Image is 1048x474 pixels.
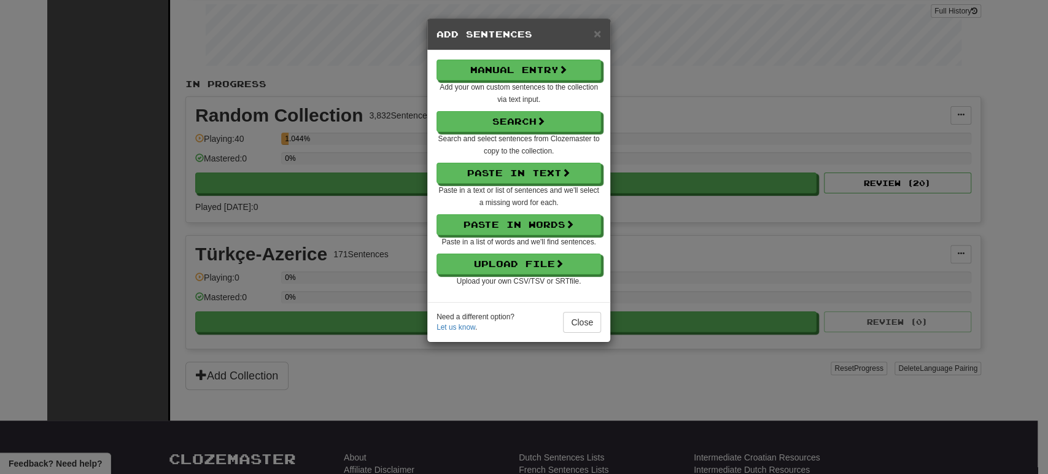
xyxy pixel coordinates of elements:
small: Add your own custom sentences to the collection via text input. [440,83,598,104]
button: Search [437,111,601,132]
button: Close [594,27,601,40]
button: Paste in Words [437,214,601,235]
button: Upload File [437,254,601,274]
h5: Add Sentences [437,28,601,41]
small: Need a different option? . [437,312,514,333]
button: Paste in Text [437,163,601,184]
small: Upload your own CSV/TSV or SRT file. [457,277,581,286]
button: Close [563,312,601,333]
a: Let us know [437,323,475,332]
small: Search and select sentences from Clozemaster to copy to the collection. [438,134,599,155]
small: Paste in a list of words and we'll find sentences. [441,238,596,246]
small: Paste in a text or list of sentences and we'll select a missing word for each. [438,186,599,207]
span: × [594,26,601,41]
button: Manual Entry [437,60,601,80]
